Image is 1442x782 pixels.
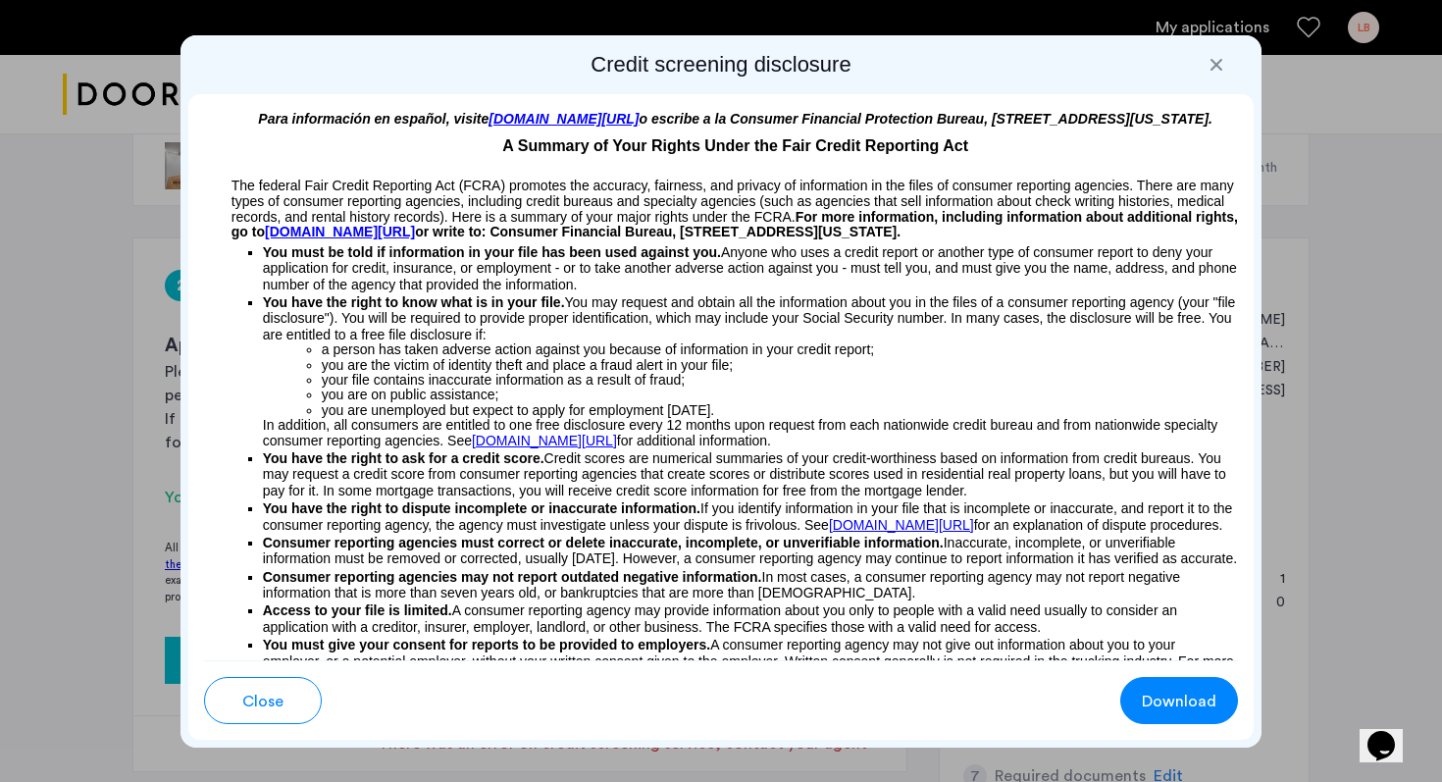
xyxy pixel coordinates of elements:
span: Access to your file is limited. [263,602,452,618]
li: you are on public assistance; [322,388,1239,402]
span: For more information, including information about additional rights, go to [232,209,1238,240]
li: your file contains inaccurate information as a result of fraud; [322,373,1239,388]
span: In addition, all consumers are entitled to one free disclosure every 12 months upon request from ... [263,417,1218,447]
span: The federal Fair Credit Reporting Act (FCRA) promotes the accuracy, fairness, and privacy of info... [232,178,1234,224]
span: You have the right to dispute incomplete or inaccurate information. [263,500,700,516]
span: Consumer reporting agencies must correct or delete inaccurate, incomplete, or unverifiable inform... [263,535,944,550]
li: a person has taken adverse action against you because of information in your credit report; [322,342,1239,357]
a: [DOMAIN_NAME][URL] [265,225,415,240]
button: button [1120,677,1238,724]
p: Anyone who uses a credit report or another type of consumer report to deny your application for c... [263,240,1239,292]
h2: Credit screening disclosure [188,51,1255,78]
iframe: chat widget [1360,704,1422,762]
span: o escribe a la Consumer Financial Protection Bureau, [STREET_ADDRESS][US_STATE]. [640,111,1213,127]
span: Consumer reporting agencies may not report outdated negative information. [263,569,762,585]
button: button [204,677,322,724]
a: [DOMAIN_NAME][URL] [472,434,617,448]
span: Close [242,690,283,713]
p: A consumer reporting agency may provide information about you only to people with a valid need us... [263,602,1239,635]
span: You have the right to ask for a credit score. [263,450,544,466]
span: for additional information. [617,433,771,448]
span: You have the right to know what is in your file. [263,294,565,310]
span: You must give your consent for reports to be provided to employers. [263,637,710,652]
span: Para información en español, visite [258,111,489,127]
p: In most cases, a consumer reporting agency may not report negative information that is more than ... [263,569,1239,601]
a: [DOMAIN_NAME][URL] [829,517,974,533]
li: you are the victim of identity theft and place a fraud alert in your file; [322,358,1239,373]
span: Download [1142,690,1216,713]
p: A Summary of Your Rights Under the Fair Credit Reporting Act [204,127,1239,158]
span: If you identify information in your file that is incomplete or inaccurate, and report it to the c... [263,500,1233,532]
span: A consumer reporting agency may not give out information about you to your employer, or a potenti... [263,637,1234,685]
span: or write to: Consumer Financial Bureau, [STREET_ADDRESS][US_STATE]. [415,224,901,239]
p: Inaccurate, incomplete, or unverifiable information must be removed or corrected, usually [DATE].... [263,535,1239,567]
li: you are unemployed but expect to apply for employment [DATE]. [322,403,1239,418]
p: Credit scores are numerical summaries of your credit-worthiness based on information from credit ... [263,450,1239,498]
a: [DOMAIN_NAME][URL] [489,111,639,127]
p: You may request and obtain all the information about you in the files of a consumer reporting age... [263,294,1239,342]
span: You must be told if information in your file has been used against you. [263,244,721,260]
